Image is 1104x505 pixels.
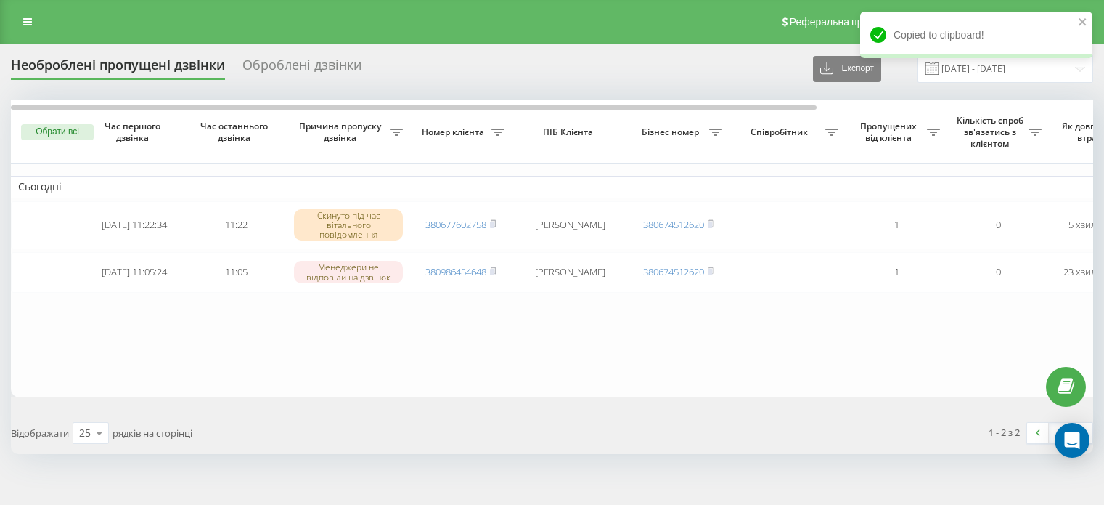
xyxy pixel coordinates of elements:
span: Час останнього дзвінка [197,121,275,143]
span: Співробітник [737,126,825,138]
td: [DATE] 11:22:34 [83,201,185,249]
td: 11:22 [185,201,287,249]
span: Відображати [11,427,69,440]
td: [DATE] 11:05:24 [83,252,185,293]
div: Скинуто під час вітального повідомлення [294,209,403,241]
span: Реферальна програма [790,16,896,28]
td: 1 [846,252,947,293]
a: 380986454648 [425,265,486,278]
div: 1 - 2 з 2 [989,425,1020,440]
td: 0 [947,201,1049,249]
span: рядків на сторінці [113,427,192,440]
div: Copied to clipboard! [860,12,1092,58]
span: Пропущених від клієнта [853,121,927,143]
div: 25 [79,426,91,440]
a: 380677602758 [425,218,486,231]
a: 380674512620 [643,265,704,278]
span: ПІБ Клієнта [524,126,616,138]
td: [PERSON_NAME] [512,201,628,249]
div: Оброблені дзвінки [242,57,361,80]
div: Open Intercom Messenger [1055,423,1089,458]
span: Номер клієнта [417,126,491,138]
div: Менеджери не відповіли на дзвінок [294,261,403,283]
button: close [1078,16,1088,30]
a: 1 [1049,423,1071,443]
td: 11:05 [185,252,287,293]
a: 380674512620 [643,218,704,231]
td: 1 [846,201,947,249]
button: Експорт [813,56,881,82]
span: Кількість спроб зв'язатись з клієнтом [954,115,1029,149]
span: Час першого дзвінка [95,121,173,143]
span: Бізнес номер [635,126,709,138]
td: 0 [947,252,1049,293]
span: Причина пропуску дзвінка [294,121,390,143]
button: Обрати всі [21,124,94,140]
td: [PERSON_NAME] [512,252,628,293]
div: Необроблені пропущені дзвінки [11,57,225,80]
